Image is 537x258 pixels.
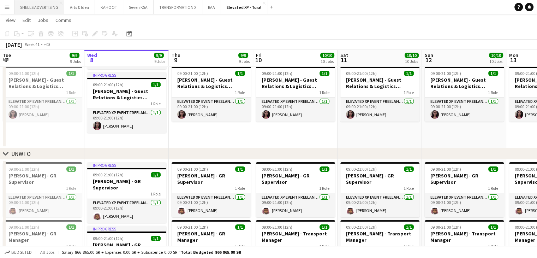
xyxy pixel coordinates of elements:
[489,53,503,58] span: 10/10
[177,166,208,172] span: 09:00-21:00 (12h)
[172,162,251,217] app-job-card: 09:00-21:00 (12h)1/1[PERSON_NAME] - GR Supervisor1 RoleElevated XP Event Freelancer1/109:00-21:00...
[320,166,329,172] span: 1/1
[340,66,419,122] app-job-card: 09:00-21:00 (12h)1/1[PERSON_NAME] - Guest Relations & Logistics Manager1 RoleElevated XP Event Fr...
[95,0,123,14] button: KAHOOT
[256,230,335,243] h3: [PERSON_NAME] - Transport Manager
[320,71,329,76] span: 1/1
[172,77,251,89] h3: [PERSON_NAME] - Guest Relations & Logistics Manager
[425,52,433,58] span: Sun
[66,186,76,191] span: 1 Role
[235,186,245,191] span: 1 Role
[255,56,262,64] span: 10
[66,224,76,230] span: 1/1
[70,53,79,58] span: 9/9
[404,71,414,76] span: 1/1
[488,90,498,95] span: 1 Role
[154,59,165,64] div: 9 Jobs
[172,66,251,122] app-job-card: 09:00-21:00 (12h)1/1[PERSON_NAME] - Guest Relations & Logistics Manager1 RoleElevated XP Event Fr...
[238,53,248,58] span: 9/9
[340,162,419,217] app-job-card: 09:00-21:00 (12h)1/1[PERSON_NAME] - GR Supervisor1 RoleElevated XP Event Freelancer1/109:00-21:00...
[340,98,419,122] app-card-role: Elevated XP Event Freelancer1/109:00-21:00 (12h)[PERSON_NAME]
[425,162,504,217] app-job-card: 09:00-21:00 (12h)1/1[PERSON_NAME] - GR Supervisor1 RoleElevated XP Event Freelancer1/109:00-21:00...
[404,244,414,249] span: 1 Role
[3,77,82,89] h3: [PERSON_NAME] - Guest Relations & Logistics Manager
[3,52,11,58] span: Tue
[488,71,498,76] span: 1/1
[151,236,161,241] span: 1/1
[20,16,34,25] a: Edit
[177,71,208,76] span: 09:00-21:00 (12h)
[235,244,245,249] span: 1 Role
[262,166,292,172] span: 09:00-21:00 (12h)
[404,224,414,230] span: 1/1
[93,82,124,87] span: 09:00-21:00 (12h)
[39,250,56,255] span: All jobs
[8,166,39,172] span: 09:00-21:00 (12h)
[235,224,245,230] span: 1/1
[172,52,180,58] span: Thu
[340,52,348,58] span: Sat
[55,17,71,23] span: Comms
[256,193,335,217] app-card-role: Elevated XP Event Freelancer1/109:00-21:00 (12h)[PERSON_NAME]
[346,224,377,230] span: 09:00-21:00 (12h)
[172,193,251,217] app-card-role: Elevated XP Event Freelancer1/109:00-21:00 (12h)[PERSON_NAME]
[425,193,504,217] app-card-role: Elevated XP Event Freelancer1/109:00-21:00 (12h)[PERSON_NAME]
[123,0,154,14] button: Seven KSA
[256,52,262,58] span: Fri
[404,186,414,191] span: 1 Role
[425,66,504,122] app-job-card: 09:00-21:00 (12h)1/1[PERSON_NAME] - Guest Relations & Logistics Manager1 RoleElevated XP Event Fr...
[66,244,76,249] span: 1 Role
[319,90,329,95] span: 1 Role
[256,66,335,122] app-job-card: 09:00-21:00 (12h)1/1[PERSON_NAME] - Guest Relations & Logistics Manager1 RoleElevated XP Event Fr...
[488,244,498,249] span: 1 Role
[508,56,518,64] span: 13
[86,56,97,64] span: 8
[181,250,241,255] span: Total Budgeted 866 865.00 SR
[235,90,245,95] span: 1 Role
[320,224,329,230] span: 1/1
[3,162,82,217] app-job-card: 09:00-21:00 (12h)1/1[PERSON_NAME] - GR Supervisor1 RoleElevated XP Event Freelancer1/109:00-21:00...
[319,244,329,249] span: 1 Role
[430,71,461,76] span: 09:00-21:00 (12h)
[340,193,419,217] app-card-role: Elevated XP Event Freelancer1/109:00-21:00 (12h)[PERSON_NAME]
[87,199,166,223] app-card-role: Elevated XP Event Freelancer1/109:00-21:00 (12h)[PERSON_NAME]
[154,0,202,14] button: TRANSFORMATION X
[172,172,251,185] h3: [PERSON_NAME] - GR Supervisor
[256,162,335,217] app-job-card: 09:00-21:00 (12h)1/1[PERSON_NAME] - GR Supervisor1 RoleElevated XP Event Freelancer1/109:00-21:00...
[4,248,33,256] button: Budgeted
[87,162,166,168] div: In progress
[23,42,41,47] span: Week 41
[70,59,81,64] div: 9 Jobs
[3,16,18,25] a: View
[44,42,50,47] div: +03
[425,172,504,185] h3: [PERSON_NAME] - GR Supervisor
[172,98,251,122] app-card-role: Elevated XP Event Freelancer1/109:00-21:00 (12h)[PERSON_NAME]
[87,178,166,191] h3: [PERSON_NAME] - GR Supervisor
[62,250,241,255] div: Salary 866 865.00 SR + Expenses 0.00 SR + Subsistence 0.00 SR =
[151,172,161,177] span: 1/1
[11,250,32,255] span: Budgeted
[262,71,292,76] span: 09:00-21:00 (12h)
[93,236,124,241] span: 09:00-21:00 (12h)
[235,166,245,172] span: 1/1
[425,98,504,122] app-card-role: Elevated XP Event Freelancer1/109:00-21:00 (12h)[PERSON_NAME]
[262,224,292,230] span: 09:00-21:00 (12h)
[424,56,433,64] span: 12
[256,77,335,89] h3: [PERSON_NAME] - Guest Relations & Logistics Manager
[8,71,39,76] span: 09:00-21:00 (12h)
[3,193,82,217] app-card-role: Elevated XP Event Freelancer1/109:00-21:00 (12h)[PERSON_NAME]
[35,16,51,25] a: Jobs
[66,90,76,95] span: 1 Role
[404,90,414,95] span: 1 Role
[425,77,504,89] h3: [PERSON_NAME] - Guest Relations & Logistics Manager
[3,172,82,185] h3: [PERSON_NAME] - GR Supervisor
[87,52,97,58] span: Wed
[64,0,95,14] button: Arts & Idea
[346,71,377,76] span: 09:00-21:00 (12h)
[66,71,76,76] span: 1/1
